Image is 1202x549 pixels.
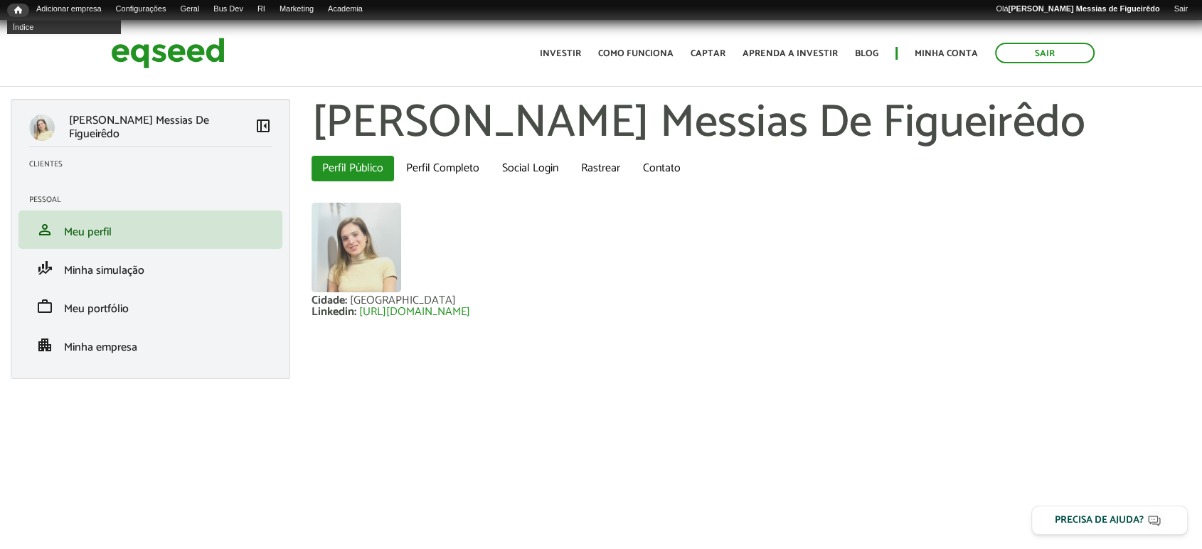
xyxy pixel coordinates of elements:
span: : [354,302,356,321]
a: Academia [321,4,370,15]
span: Minha simulação [64,261,144,280]
li: Meu portfólio [18,287,282,326]
img: Foto de Diana Santos Messias De Figueirêdo [312,203,401,292]
span: left_panel_close [255,117,272,134]
a: Perfil Público [312,156,394,181]
a: Aprenda a investir [743,49,838,58]
a: Colapsar menu [255,117,272,137]
span: : [345,291,347,310]
p: [PERSON_NAME] Messias De Figueirêdo [69,114,255,141]
a: Configurações [109,4,174,15]
h2: Pessoal [29,196,282,204]
a: Sair [995,43,1095,63]
h1: [PERSON_NAME] Messias De Figueirêdo [312,99,1192,149]
span: work [36,298,53,315]
span: Meu perfil [64,223,112,242]
h2: Clientes [29,160,282,169]
span: Início [14,5,22,15]
div: Linkedin [312,307,359,318]
a: Início [7,4,29,17]
a: Perfil Completo [395,156,490,181]
a: Adicionar empresa [29,4,109,15]
a: [URL][DOMAIN_NAME] [359,307,470,318]
a: Marketing [272,4,321,15]
span: Meu portfólio [64,299,129,319]
a: Minha conta [915,49,978,58]
a: personMeu perfil [29,221,272,238]
a: Blog [855,49,878,58]
strong: [PERSON_NAME] Messias de Figueirêdo [1008,4,1159,13]
a: Investir [540,49,581,58]
a: workMeu portfólio [29,298,272,315]
li: Minha simulação [18,249,282,287]
a: Geral [173,4,206,15]
span: person [36,221,53,238]
a: RI [250,4,272,15]
a: Olá[PERSON_NAME] Messias de Figueirêdo [989,4,1166,15]
a: Ver perfil do usuário. [312,203,401,292]
a: Rastrear [570,156,631,181]
li: Meu perfil [18,210,282,249]
a: finance_modeMinha simulação [29,260,272,277]
span: apartment [36,336,53,353]
a: Social Login [491,156,569,181]
a: Bus Dev [206,4,250,15]
span: finance_mode [36,260,53,277]
div: Cidade [312,295,350,307]
a: Sair [1166,4,1195,15]
span: Minha empresa [64,338,137,357]
li: Minha empresa [18,326,282,364]
a: apartmentMinha empresa [29,336,272,353]
a: Como funciona [598,49,674,58]
a: Captar [691,49,725,58]
a: Contato [632,156,691,181]
div: [GEOGRAPHIC_DATA] [350,295,456,307]
img: EqSeed [111,34,225,72]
